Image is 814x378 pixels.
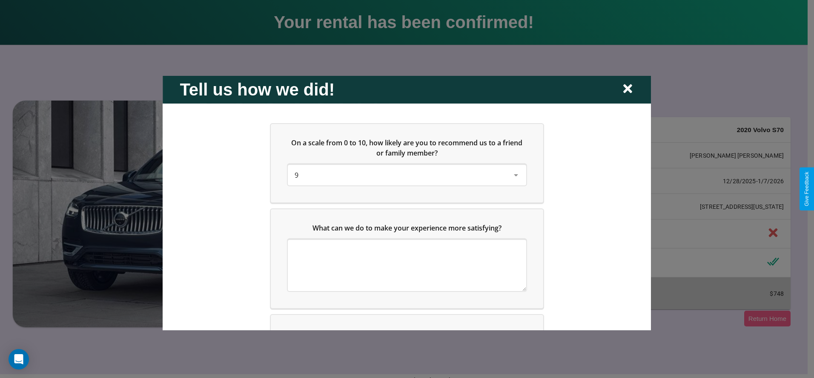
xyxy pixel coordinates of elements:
span: On a scale from 0 to 10, how likely are you to recommend us to a friend or family member? [292,138,525,157]
div: Give Feedback [804,172,810,206]
div: On a scale from 0 to 10, how likely are you to recommend us to a friend or family member? [271,124,543,202]
h2: Tell us how we did! [180,80,335,99]
span: 9 [295,170,298,179]
span: Which of the following features do you value the most in a vehicle? [296,329,512,338]
div: On a scale from 0 to 10, how likely are you to recommend us to a friend or family member? [288,164,526,185]
h5: On a scale from 0 to 10, how likely are you to recommend us to a friend or family member? [288,137,526,158]
span: What can we do to make your experience more satisfying? [312,223,502,232]
div: Open Intercom Messenger [9,349,29,369]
